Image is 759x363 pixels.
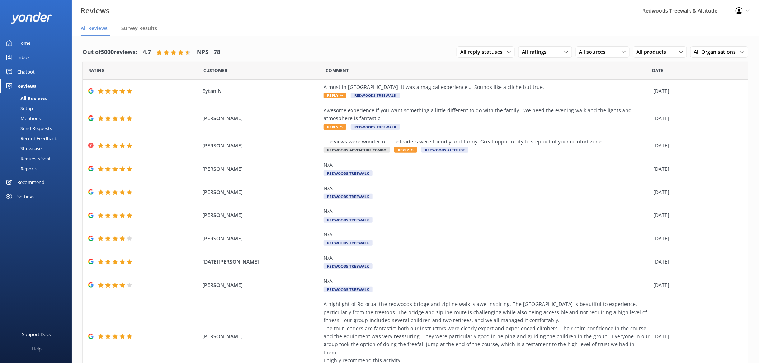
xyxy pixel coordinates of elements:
[324,240,373,246] span: Redwoods Treewalk
[460,48,507,56] span: All reply statuses
[11,12,52,24] img: yonder-white-logo.png
[421,147,468,153] span: Redwoods Altitude
[654,281,739,289] div: [DATE]
[654,87,739,95] div: [DATE]
[32,341,42,356] div: Help
[324,287,373,292] span: Redwoods Treewalk
[4,133,72,143] a: Record Feedback
[324,107,650,123] div: Awesome experience if you want something a little different to do with the family. We need the ev...
[202,165,320,173] span: [PERSON_NAME]
[202,281,320,289] span: [PERSON_NAME]
[324,83,650,91] div: A must in [GEOGRAPHIC_DATA]! It was a magical experience…. Sounds like a cliche but true.
[4,164,37,174] div: Reports
[4,93,72,103] a: All Reviews
[17,189,34,204] div: Settings
[351,124,400,130] span: Redwoods Treewalk
[324,147,390,153] span: Redwoods Adventure Combo
[202,333,320,340] span: [PERSON_NAME]
[81,25,108,32] span: All Reviews
[17,65,35,79] div: Chatbot
[654,333,739,340] div: [DATE]
[324,184,650,192] div: N/A
[4,113,41,123] div: Mentions
[202,114,320,122] span: [PERSON_NAME]
[4,143,42,154] div: Showcase
[324,138,650,146] div: The views were wonderful. The leaders were friendly and funny. Great opportunity to step out of y...
[522,48,551,56] span: All ratings
[351,93,400,98] span: Redwoods Treewalk
[324,207,650,215] div: N/A
[88,67,105,74] span: Date
[197,48,208,57] h4: NPS
[203,67,227,74] span: Date
[654,114,739,122] div: [DATE]
[654,188,739,196] div: [DATE]
[324,194,373,199] span: Redwoods Treewalk
[637,48,671,56] span: All products
[4,103,72,113] a: Setup
[579,48,610,56] span: All sources
[4,103,33,113] div: Setup
[324,161,650,169] div: N/A
[654,165,739,173] div: [DATE]
[324,254,650,262] div: N/A
[4,154,72,164] a: Requests Sent
[324,93,346,98] span: Reply
[324,124,346,130] span: Reply
[654,211,739,219] div: [DATE]
[202,235,320,242] span: [PERSON_NAME]
[394,147,417,153] span: Reply
[4,93,47,103] div: All Reviews
[143,48,151,57] h4: 4.7
[81,5,109,16] h3: Reviews
[4,133,57,143] div: Record Feedback
[202,87,320,95] span: Eytan N
[214,48,220,57] h4: 78
[202,188,320,196] span: [PERSON_NAME]
[4,113,72,123] a: Mentions
[654,235,739,242] div: [DATE]
[82,48,137,57] h4: Out of 5000 reviews:
[324,277,650,285] div: N/A
[326,67,349,74] span: Question
[22,327,51,341] div: Support Docs
[4,123,52,133] div: Send Requests
[17,79,36,93] div: Reviews
[4,164,72,174] a: Reports
[202,142,320,150] span: [PERSON_NAME]
[17,50,30,65] div: Inbox
[4,154,51,164] div: Requests Sent
[324,263,373,269] span: Redwoods Treewalk
[17,36,30,50] div: Home
[654,258,739,266] div: [DATE]
[4,143,72,154] a: Showcase
[202,211,320,219] span: [PERSON_NAME]
[324,231,650,239] div: N/A
[17,175,44,189] div: Recommend
[324,217,373,223] span: Redwoods Treewalk
[4,123,72,133] a: Send Requests
[694,48,740,56] span: All Organisations
[324,170,373,176] span: Redwoods Treewalk
[202,258,320,266] span: [DATE][PERSON_NAME]
[652,67,664,74] span: Date
[121,25,157,32] span: Survey Results
[654,142,739,150] div: [DATE]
